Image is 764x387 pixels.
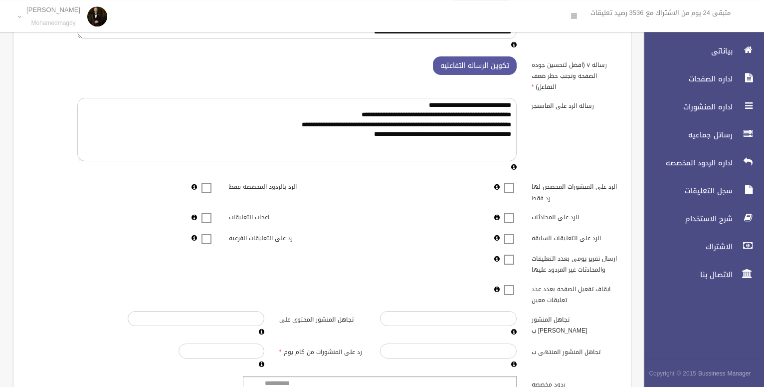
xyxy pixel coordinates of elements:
[26,19,80,27] small: Mohamedmagdy
[524,98,625,112] label: رساله الرد على الماسنجر
[636,46,736,56] span: بياناتى
[524,311,625,336] label: تجاهل المنشور [PERSON_NAME] ب
[524,56,625,92] label: رساله v (افضل لتحسين جوده الصفحه وتجنب حظر ضعف التفاعل)
[636,152,764,174] a: اداره الردود المخصصه
[221,230,322,244] label: رد على التعليقات الفرعيه
[636,130,736,140] span: رسائل جماعيه
[649,368,696,379] span: Copyright © 2015
[636,242,736,252] span: الاشتراك
[221,209,322,223] label: اعجاب التعليقات
[636,180,764,202] a: سجل التعليقات
[636,236,764,258] a: الاشتراك
[636,186,736,196] span: سجل التعليقات
[636,158,736,168] span: اداره الردود المخصصه
[636,40,764,62] a: بياناتى
[524,209,625,223] label: الرد على المحادثات
[524,281,625,306] label: ايقاف تفعيل الصفحه بعدد عدد تعليقات معين
[636,208,764,230] a: شرح الاستخدام
[636,124,764,146] a: رسائل جماعيه
[524,230,625,244] label: الرد على التعليقات السابقه
[272,344,373,358] label: رد على المنشورات من كام يوم
[524,344,625,358] label: تجاهل المنشور المنتهى ب
[636,264,764,286] a: الاتصال بنا
[636,68,764,90] a: اداره الصفحات
[221,179,322,193] label: الرد بالردود المخصصه فقط
[636,270,736,280] span: الاتصال بنا
[698,368,751,379] strong: Bussiness Manager
[272,311,373,325] label: تجاهل المنشور المحتوى على
[524,179,625,204] label: الرد على المنشورات المخصص لها رد فقط
[636,96,764,118] a: اداره المنشورات
[524,251,625,276] label: ارسال تقرير يومى بعدد التعليقات والمحادثات غير المردود عليها
[636,214,736,224] span: شرح الاستخدام
[636,102,736,112] span: اداره المنشورات
[636,74,736,84] span: اداره الصفحات
[433,56,517,75] button: تكوين الرساله التفاعليه
[26,6,80,13] p: [PERSON_NAME]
